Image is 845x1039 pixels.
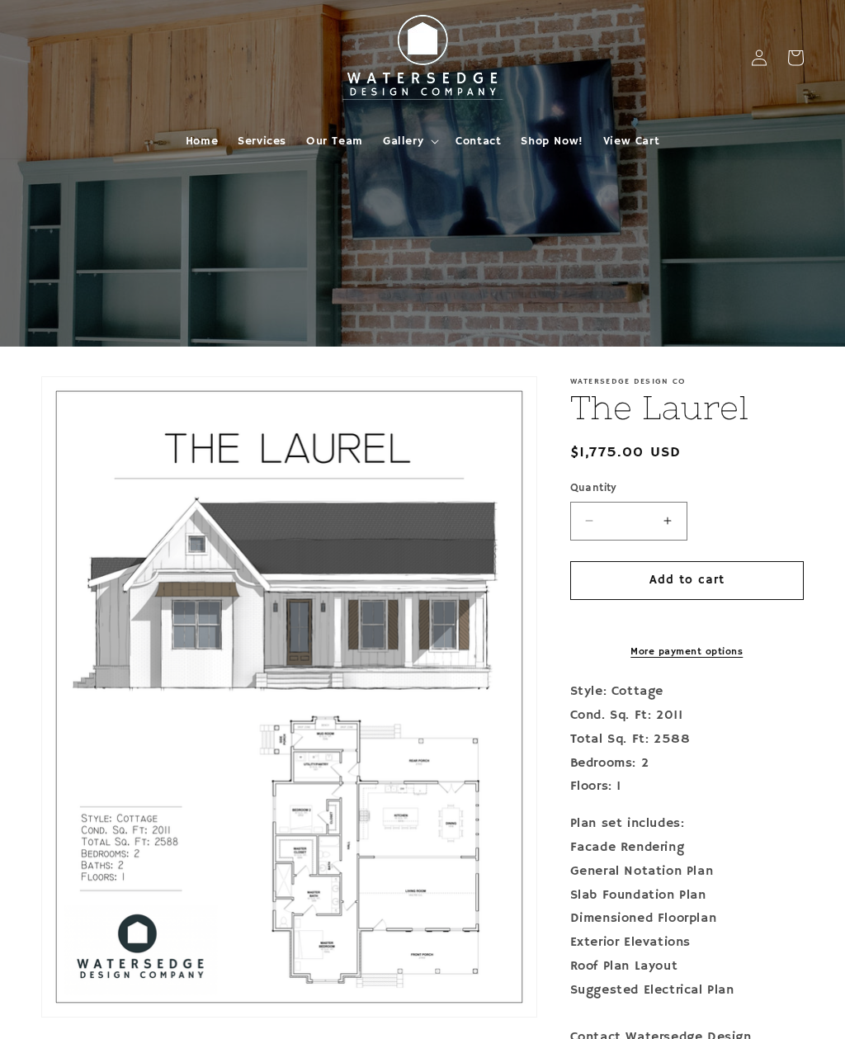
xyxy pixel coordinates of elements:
[570,645,804,659] a: More payment options
[570,955,804,979] div: Roof Plan Layout
[570,836,804,860] div: Facade Rendering
[570,860,804,884] div: General Notation Plan
[446,124,511,158] a: Contact
[383,134,423,149] span: Gallery
[228,124,296,158] a: Services
[332,7,513,109] img: Watersedge Design Co
[306,134,363,149] span: Our Team
[570,561,804,600] button: Add to cart
[570,442,682,464] span: $1,775.00 USD
[570,907,804,931] div: Dimensioned Floorplan
[570,884,804,908] div: Slab Foundation Plan
[593,124,669,158] a: View Cart
[570,480,804,497] label: Quantity
[373,124,446,158] summary: Gallery
[296,124,373,158] a: Our Team
[570,931,804,955] div: Exterior Elevations
[176,124,228,158] a: Home
[603,134,659,149] span: View Cart
[456,134,501,149] span: Contact
[521,134,583,149] span: Shop Now!
[511,124,592,158] a: Shop Now!
[570,979,804,1003] div: Suggested Electrical Plan
[570,812,804,836] div: Plan set includes:
[238,134,286,149] span: Services
[570,376,804,386] p: Watersedge Design Co
[570,680,804,799] p: Style: Cottage Cond. Sq. Ft: 2011 Total Sq. Ft: 2588 Bedrooms: 2 Floors: 1
[570,386,804,429] h1: The Laurel
[186,134,218,149] span: Home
